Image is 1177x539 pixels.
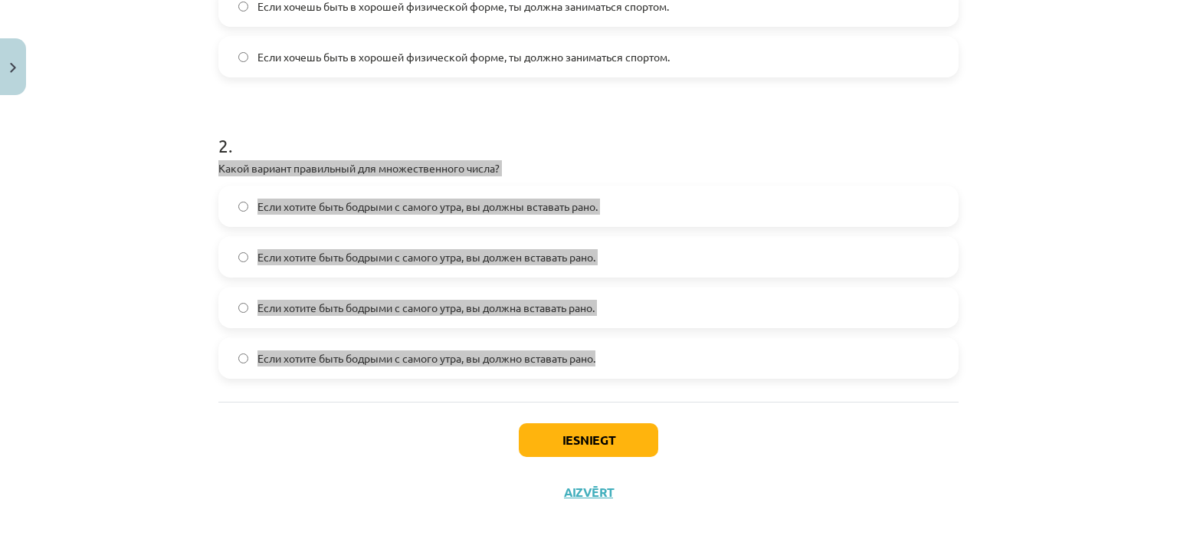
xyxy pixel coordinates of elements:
input: Если хотите быть бодрыми с самого утра, вы должна вставать рано. [238,303,248,313]
input: Если хочешь быть в хорошей физической форме, ты должно заниматься спортом. [238,52,248,62]
input: Если хочешь быть в хорошей физической форме, ты должна заниматься спортом. [238,2,248,12]
button: Aizvērt [559,485,618,500]
input: Если хотите быть бодрыми с самого утра, вы должны вставать рано. [238,202,248,212]
p: Какой вариант правильный для множественного числа? [218,160,959,176]
span: Если хотите быть бодрыми с самого утра, вы должна вставать рано. [257,300,595,316]
span: Если хотите быть бодрыми с самого утра, вы должны вставать рано. [257,199,598,215]
img: icon-close-lesson-0947bae3869378f0d4975bcd49f059093ad1ed9edebbc8119c70593378902aed.svg [10,63,16,73]
h1: 2 . [218,108,959,156]
input: Если хотите быть бодрыми с самого утра, вы должно вставать рано. [238,353,248,363]
button: Iesniegt [519,423,658,457]
span: Если хотите быть бодрыми с самого утра, вы должен вставать рано. [257,249,595,265]
input: Если хотите быть бодрыми с самого утра, вы должен вставать рано. [238,252,248,262]
span: Если хотите быть бодрыми с самого утра, вы должно вставать рано. [257,350,595,366]
span: Если хочешь быть в хорошей физической форме, ты должно заниматься спортом. [257,49,670,65]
